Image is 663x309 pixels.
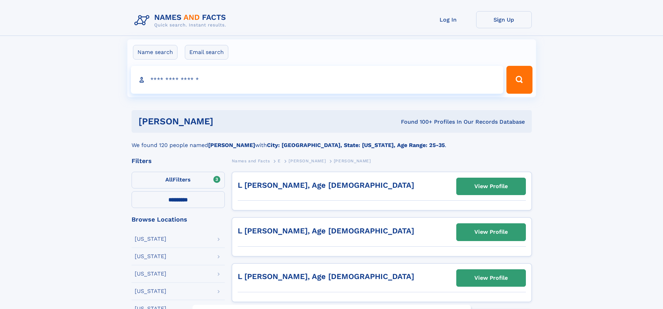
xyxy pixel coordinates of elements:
div: View Profile [474,270,508,286]
span: All [165,176,173,183]
a: L [PERSON_NAME], Age [DEMOGRAPHIC_DATA] [238,272,414,281]
span: [PERSON_NAME] [334,159,371,163]
span: [PERSON_NAME] [289,159,326,163]
button: Search Button [506,66,532,94]
div: [US_STATE] [135,254,166,259]
a: Log In [420,11,476,28]
div: We found 120 people named with . [132,133,532,149]
b: [PERSON_NAME] [208,142,255,148]
div: View Profile [474,224,508,240]
img: Logo Names and Facts [132,11,232,30]
div: [US_STATE] [135,236,166,242]
h1: [PERSON_NAME] [139,117,307,126]
div: Found 100+ Profiles In Our Records Database [307,118,525,126]
a: View Profile [457,224,526,240]
a: View Profile [457,270,526,286]
div: [US_STATE] [135,271,166,277]
span: E [278,159,281,163]
label: Email search [185,45,228,60]
a: L [PERSON_NAME], Age [DEMOGRAPHIC_DATA] [238,226,414,235]
a: L [PERSON_NAME], Age [DEMOGRAPHIC_DATA] [238,181,414,190]
a: [PERSON_NAME] [289,156,326,165]
div: [US_STATE] [135,288,166,294]
label: Filters [132,172,225,188]
label: Name search [133,45,177,60]
input: search input [131,66,504,94]
div: View Profile [474,178,508,194]
a: View Profile [457,178,526,195]
b: City: [GEOGRAPHIC_DATA], State: [US_STATE], Age Range: 25-35 [267,142,445,148]
a: Names and Facts [232,156,270,165]
a: E [278,156,281,165]
a: Sign Up [476,11,532,28]
div: Filters [132,158,225,164]
div: Browse Locations [132,216,225,223]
